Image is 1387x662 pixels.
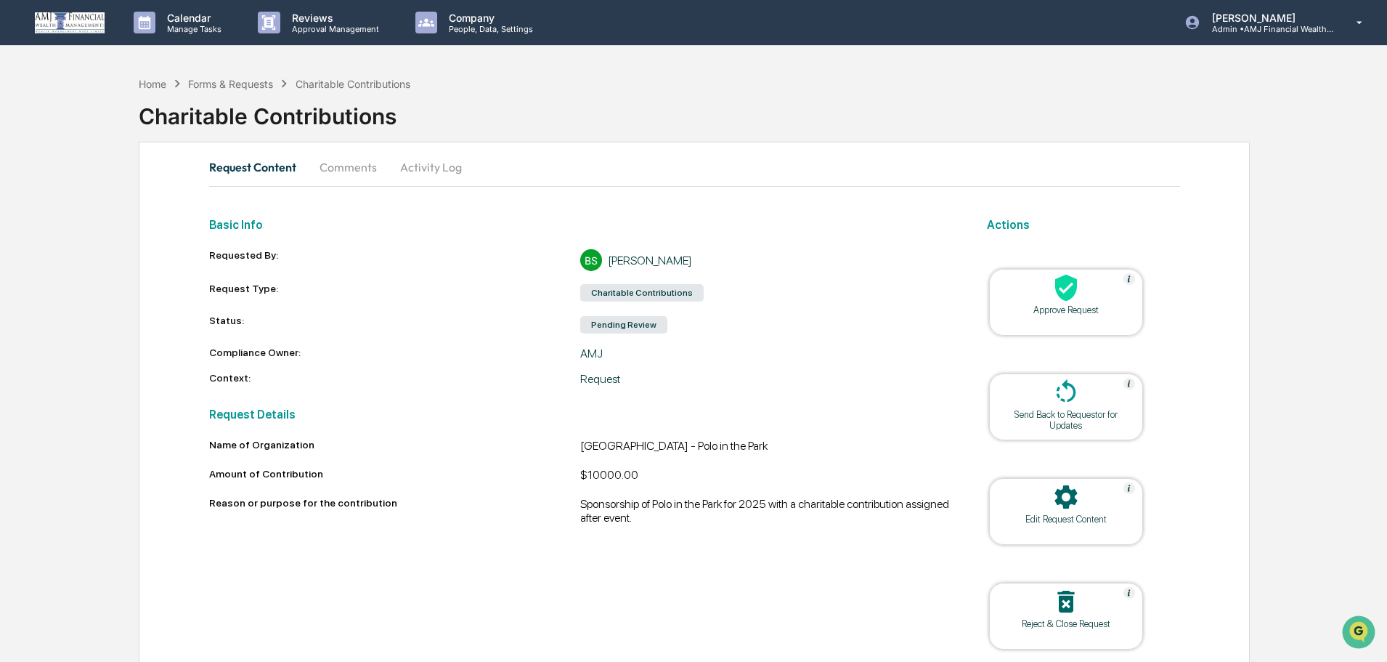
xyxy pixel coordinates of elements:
div: Start new chat [49,111,238,126]
img: Help [1123,587,1135,599]
div: Context: [209,372,581,386]
div: Status: [209,315,581,335]
div: Compliance Owner: [209,347,581,360]
div: $10000.00 [580,468,952,485]
div: Name of Organization [209,439,581,451]
div: Pending Review [580,316,667,334]
a: 🔎Data Lookup [9,205,97,231]
div: We're available if you need us! [49,126,184,137]
a: 🖐️Preclearance [9,177,99,203]
img: 1746055101610-c473b297-6a78-478c-a979-82029cc54cd1 [15,111,41,137]
div: BS [580,249,602,271]
div: Charitable Contributions [139,92,1387,129]
div: 🗄️ [105,185,117,196]
span: Preclearance [29,183,94,198]
div: 🖐️ [15,185,26,196]
p: People, Data, Settings [437,24,540,34]
div: Reason or purpose for the contribution [209,497,581,519]
p: [PERSON_NAME] [1200,12,1335,24]
a: Powered byPylon [102,246,176,257]
button: Request Content [209,150,308,185]
div: AMJ [580,347,952,360]
h2: Basic Info [209,218,952,232]
img: Help [1123,483,1135,494]
div: Edit Request Content [1001,514,1131,525]
div: [PERSON_NAME] [608,254,692,267]
h2: Request Details [209,408,952,421]
iframe: Open customer support [1341,614,1380,653]
div: Sponsorship of Polo in the Park for 2025 with a charitable contribution assigned after event. [580,497,952,525]
a: 🗄️Attestations [99,177,186,203]
p: Company [437,12,540,24]
img: Help [1123,378,1135,389]
p: Admin • AMJ Financial Wealth Management [1200,24,1335,34]
div: Request [580,372,952,386]
p: Approval Management [280,24,386,34]
div: Send Back to Requestor for Updates [1001,409,1131,431]
div: Amount of Contribution [209,468,581,480]
p: Calendar [155,12,229,24]
div: Home [139,78,166,90]
div: Approve Request [1001,304,1131,315]
p: Reviews [280,12,386,24]
p: How can we help? [15,31,264,54]
span: Pylon [145,246,176,257]
div: Requested By: [209,249,581,271]
div: Charitable Contributions [296,78,410,90]
div: Charitable Contributions [580,284,704,302]
img: logo [35,12,105,33]
button: Activity Log [389,150,473,185]
button: Start new chat [247,116,264,133]
div: Reject & Close Request [1001,618,1131,629]
div: secondary tabs example [209,150,1180,185]
div: [GEOGRAPHIC_DATA] - Polo in the Park [580,439,952,456]
h2: Actions [987,218,1180,232]
div: Request Type: [209,283,581,303]
span: Attestations [120,183,180,198]
div: 🔎 [15,212,26,224]
div: Forms & Requests [188,78,273,90]
p: Manage Tasks [155,24,229,34]
button: Comments [308,150,389,185]
span: Data Lookup [29,211,91,225]
img: Help [1123,273,1135,285]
